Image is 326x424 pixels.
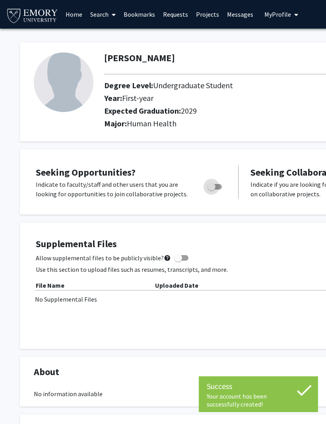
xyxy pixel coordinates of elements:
[6,6,59,24] img: Emory University Logo
[164,253,171,263] mat-icon: help
[104,52,175,64] h1: [PERSON_NAME]
[159,0,192,28] a: Requests
[181,106,197,116] span: 2029
[34,365,59,379] span: About
[122,93,153,103] span: First-year
[36,281,64,289] b: File Name
[36,180,192,199] p: Indicate to faculty/staff and other users that you are looking for opportunities to join collabor...
[223,0,257,28] a: Messages
[6,388,34,418] iframe: Chat
[62,0,86,28] a: Home
[153,80,233,90] span: Undergraduate Student
[204,180,226,192] div: Toggle
[127,118,177,128] span: Human Health
[207,380,310,392] div: Success
[264,10,291,18] span: My Profile
[192,0,223,28] a: Projects
[34,52,93,112] img: Profile Picture
[155,281,198,289] b: Uploaded Date
[120,0,159,28] a: Bookmarks
[36,166,136,178] span: Seeking Opportunities?
[86,0,120,28] a: Search
[207,392,310,408] div: Your account has been successfully created!
[36,253,171,263] span: Allow supplemental files to be publicly visible?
